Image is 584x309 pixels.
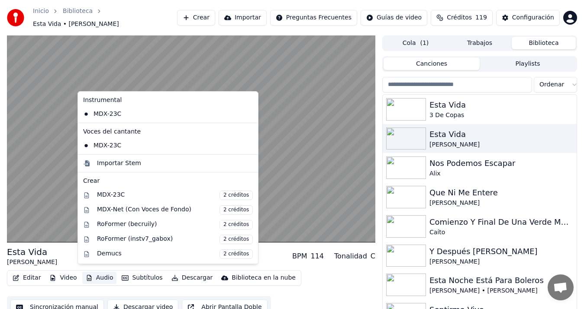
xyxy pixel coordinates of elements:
[420,39,429,48] span: ( 1 )
[384,37,448,49] button: Cola
[429,199,573,207] div: [PERSON_NAME]
[429,216,573,228] div: Comienzo Y Final De Una Verde Mañana
[429,274,573,287] div: Esta Noche Está Para Boleros
[310,251,324,261] div: 114
[118,272,166,284] button: Subtítulos
[512,13,554,22] div: Configuración
[97,159,141,168] div: Importar Stem
[82,272,117,284] button: Audio
[80,107,243,121] div: MDX-23C
[539,80,564,89] span: Ordenar
[496,10,560,25] button: Configuración
[7,258,57,267] div: [PERSON_NAME]
[7,246,57,258] div: Esta Vida
[429,157,573,169] div: Nos Podemos Escapar
[548,274,574,300] div: Chat abierto
[219,191,253,200] span: 2 créditos
[97,205,253,215] div: MDX-Net (Con Voces de Fondo)
[97,191,253,200] div: MDX-23C
[448,37,512,49] button: Trabajos
[97,235,253,244] div: RoFormer (instv7_gabox)
[429,245,573,258] div: Y Después [PERSON_NAME]
[429,258,573,266] div: [PERSON_NAME]
[429,128,573,140] div: Esta Vida
[219,235,253,244] span: 2 créditos
[219,249,253,259] span: 2 créditos
[168,272,216,284] button: Descargar
[177,10,215,25] button: Crear
[33,7,49,16] a: Inicio
[361,10,427,25] button: Guías de video
[429,287,573,295] div: [PERSON_NAME] • [PERSON_NAME]
[512,37,576,49] button: Biblioteca
[83,177,253,185] div: Crear
[270,10,357,25] button: Preguntas Frecuentes
[480,57,576,70] button: Playlists
[429,187,573,199] div: Que Ni Me Entere
[97,249,253,259] div: Demucs
[475,13,487,22] span: 119
[46,272,80,284] button: Video
[384,57,480,70] button: Canciones
[334,251,367,261] div: Tonalidad
[429,99,573,111] div: Esta Vida
[219,220,253,229] span: 2 créditos
[7,9,24,26] img: youka
[431,10,493,25] button: Créditos119
[371,251,375,261] div: C
[429,140,573,149] div: [PERSON_NAME]
[219,205,253,215] span: 2 créditos
[429,111,573,120] div: 3 De Copas
[292,251,307,261] div: BPM
[63,7,93,16] a: Biblioteca
[429,228,573,237] div: Caíto
[9,272,44,284] button: Editar
[33,20,119,29] span: Esta Vida • [PERSON_NAME]
[219,10,267,25] button: Importar
[80,125,256,139] div: Voces del cantante
[97,220,253,229] div: RoFormer (becruily)
[429,169,573,178] div: Alix
[80,93,256,107] div: Instrumental
[80,139,243,153] div: MDX-23C
[232,274,296,282] div: Biblioteca en la nube
[447,13,472,22] span: Créditos
[33,7,177,29] nav: breadcrumb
